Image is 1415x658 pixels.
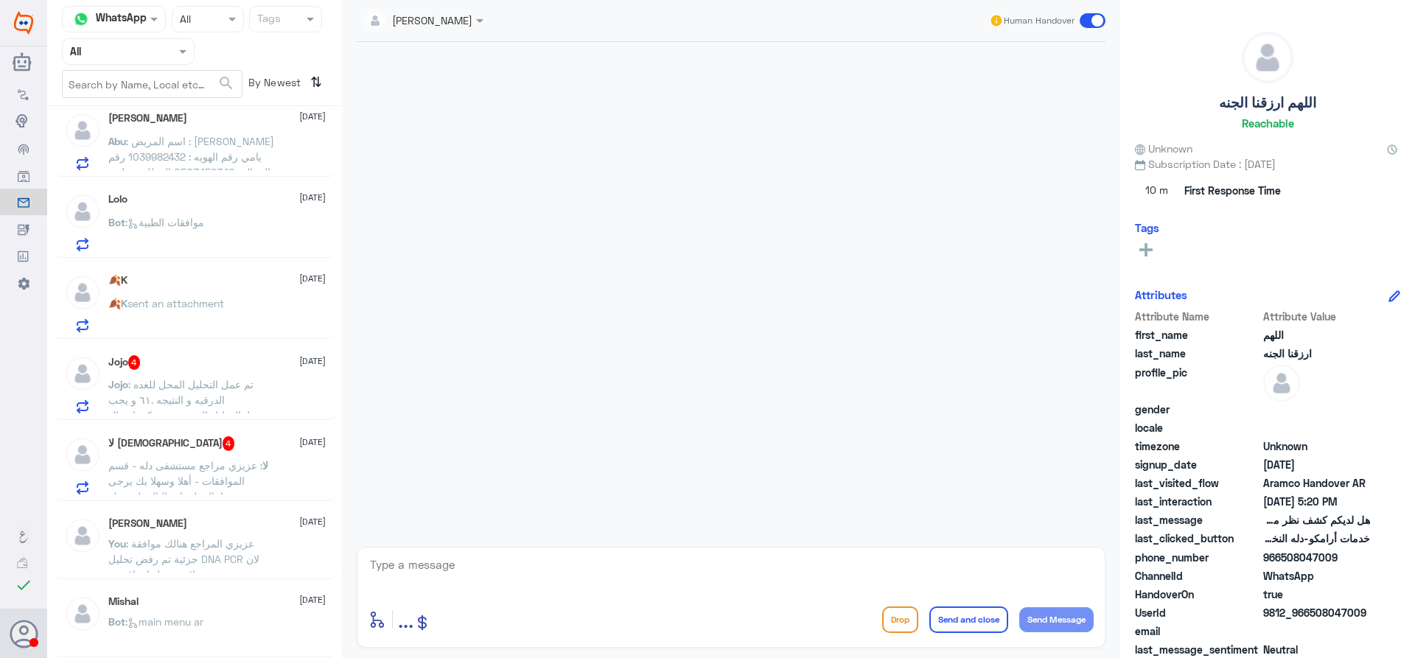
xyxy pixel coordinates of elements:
span: Jojo [108,378,128,391]
span: خدمات أرامكو-دله النخيل [1263,531,1370,546]
span: Attribute Value [1263,309,1370,324]
img: defaultAdmin.png [64,193,101,230]
span: Unknown [1263,438,1370,454]
img: defaultAdmin.png [1243,32,1293,83]
span: 4 [223,436,235,451]
div: Tags [255,10,281,29]
h5: Jojo [108,355,141,370]
span: [DATE] [299,354,326,368]
span: First Response Time [1184,183,1281,198]
span: You [108,537,126,550]
span: : اسم المريض : [PERSON_NAME] يامي رقم الهويه : 1039982432 رقم الجوال : 0503452346 المطلوب : لدي ا... [108,135,274,209]
span: ... [398,606,413,632]
h6: Attributes [1135,288,1187,301]
button: search [217,71,235,96]
span: Abu [108,135,126,147]
span: : موافقات الطبية [125,216,204,228]
span: 2024-10-24T13:05:29.685Z [1263,457,1370,472]
span: : main menu ar [125,615,203,628]
h5: Abu Rama [108,112,187,125]
span: phone_number [1135,550,1260,565]
img: defaultAdmin.png [64,595,101,632]
button: Avatar [10,620,38,648]
span: search [217,74,235,92]
span: locale [1135,420,1260,435]
button: ... [398,603,413,636]
button: Send Message [1019,607,1094,632]
span: Human Handover [1004,14,1075,27]
img: defaultAdmin.png [64,355,101,392]
img: defaultAdmin.png [64,436,101,473]
h5: 🍂K [108,274,127,287]
span: last_name [1135,346,1260,361]
span: Bot [108,615,125,628]
span: اللهم [1263,327,1370,343]
img: defaultAdmin.png [64,517,101,554]
span: UserId [1135,605,1260,620]
span: Attribute Name [1135,309,1260,324]
span: Bot [108,216,125,228]
span: last_interaction [1135,494,1260,509]
h5: Mishal [108,595,139,608]
span: first_name [1135,327,1260,343]
span: 9812_966508047009 [1263,605,1370,620]
span: لا [262,459,268,472]
span: null [1263,420,1370,435]
input: Search by Name, Local etc… [63,71,242,97]
span: : عزيزي المراجع هنالك موافقة جزئية تم رفض تحليل DNA PCR لان لايوجد عليها تعاقد مع [PERSON_NAME] ,... [108,537,270,627]
img: defaultAdmin.png [64,112,101,149]
span: profile_pic [1135,365,1260,399]
span: Subscription Date : [DATE] [1135,156,1400,172]
span: [DATE] [299,515,326,528]
span: sent an attachment [127,297,224,309]
span: [DATE] [299,272,326,285]
span: signup_date [1135,457,1260,472]
span: Aramco Handover AR [1263,475,1370,491]
span: هل لديكم كشف نظر مرتبط بإدارة المرور لاستخراج رخصه سير [1263,512,1370,528]
button: Send and close [929,606,1008,633]
i: check [15,576,32,594]
span: last_visited_flow [1135,475,1260,491]
h5: Nada Abdullah [108,517,187,530]
span: [DATE] [299,435,326,449]
span: [DATE] [299,593,326,606]
span: 966508047009 [1263,550,1370,565]
h5: لا اله الا الله [108,436,235,451]
span: true [1263,587,1370,602]
span: 2 [1263,568,1370,584]
span: last_clicked_button [1135,531,1260,546]
h5: Lolo [108,193,127,206]
span: last_message_sentiment [1135,642,1260,657]
span: 🍂K [108,297,127,309]
span: 4 [128,355,141,370]
span: : عزيزي مراجع مستشفى دله - قسم الموافقات - أهلا وسهلا بك يرجى تزويدنا بالمعلومات التالية لخدمتك ب... [108,459,270,657]
h6: Tags [1135,221,1159,234]
span: Unknown [1135,141,1192,156]
span: gender [1135,402,1260,417]
span: null [1263,402,1370,417]
i: ⇅ [310,70,322,94]
span: timezone [1135,438,1260,454]
span: 10 m [1135,178,1179,204]
span: : تم عمل التحليل المحل للغده الدرقيه و النتيجه .٦١ و يجب عملةالتحليل المفروض ممكن ارسال طلب للتأم... [108,378,262,437]
button: Drop [882,606,918,633]
span: 2025-08-25T14:20:17.347Z [1263,494,1370,509]
img: whatsapp.png [70,8,92,30]
img: defaultAdmin.png [64,274,101,311]
span: 0 [1263,642,1370,657]
span: HandoverOn [1135,587,1260,602]
h6: Reachable [1242,116,1294,130]
span: [DATE] [299,191,326,204]
img: defaultAdmin.png [1263,365,1300,402]
span: ارزقنا الجنه [1263,346,1370,361]
img: Widebot Logo [14,11,33,35]
span: ChannelId [1135,568,1260,584]
h5: اللهم ارزقنا الجنه [1219,94,1316,111]
span: null [1263,623,1370,639]
span: last_message [1135,512,1260,528]
span: By Newest [242,70,304,99]
span: [DATE] [299,110,326,123]
span: email [1135,623,1260,639]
